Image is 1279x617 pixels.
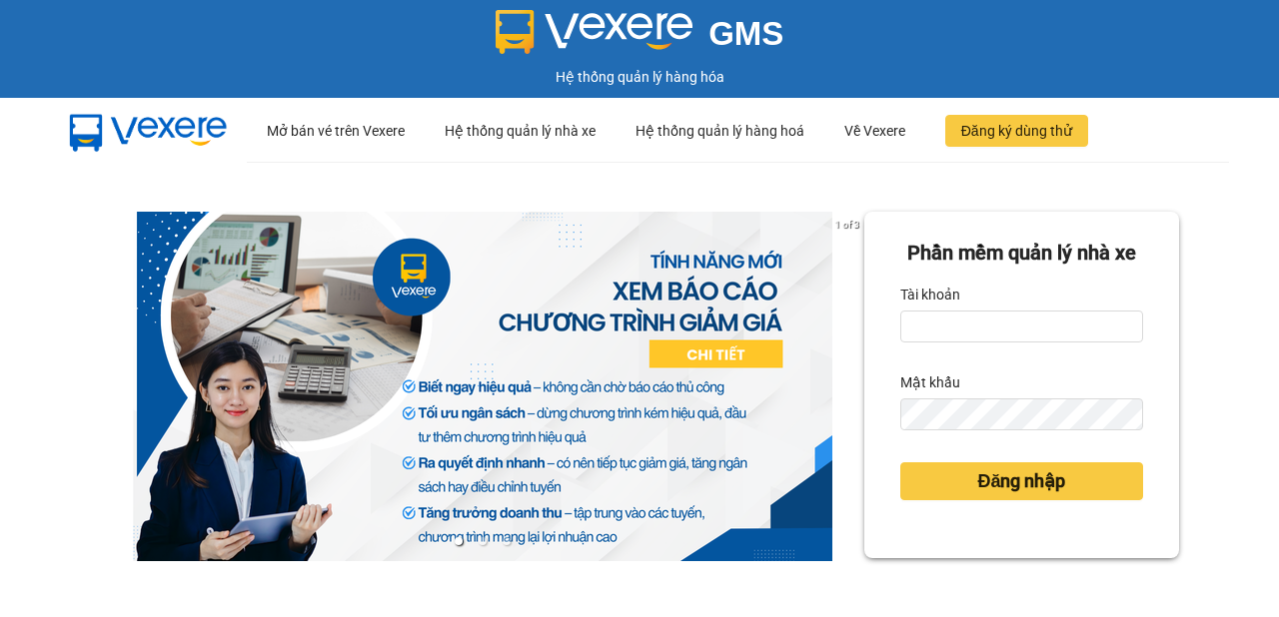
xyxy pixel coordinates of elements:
div: Mở bán vé trên Vexere [267,99,405,163]
button: previous slide / item [100,212,128,561]
a: GMS [496,30,784,46]
div: Hệ thống quản lý hàng hoá [636,99,804,163]
input: Mật khẩu [900,398,1143,430]
label: Tài khoản [900,279,960,310]
li: slide item 3 [503,537,511,545]
div: Về Vexere [844,99,905,163]
img: logo 2 [496,10,693,54]
input: Tài khoản [900,310,1143,342]
div: Hệ thống quản lý nhà xe [445,99,596,163]
div: Phần mềm quản lý nhà xe [900,238,1143,269]
p: 1 of 3 [829,212,864,238]
button: next slide / item [836,212,864,561]
span: GMS [708,15,783,52]
li: slide item 2 [479,537,487,545]
button: Đăng nhập [900,462,1143,500]
button: Đăng ký dùng thử [945,115,1088,147]
li: slide item 1 [455,537,463,545]
span: Đăng nhập [977,467,1065,495]
img: mbUUG5Q.png [50,99,247,164]
label: Mật khẩu [900,366,960,398]
span: Đăng ký dùng thử [961,120,1072,142]
div: Hệ thống quản lý hàng hóa [5,66,1274,88]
